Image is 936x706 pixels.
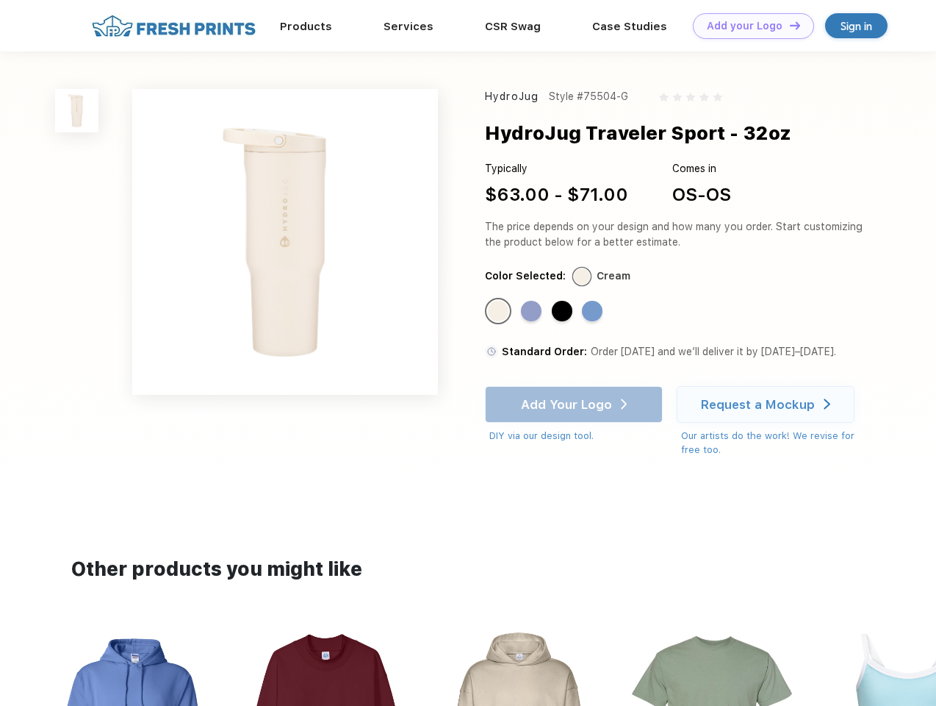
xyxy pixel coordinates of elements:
[552,301,572,321] div: Black
[591,346,836,357] span: Order [DATE] and we’ll deliver it by [DATE]–[DATE].
[485,161,628,176] div: Typically
[790,21,800,29] img: DT
[485,219,868,250] div: The price depends on your design and how many you order. Start customizing the product below for ...
[699,93,708,101] img: gray_star.svg
[485,345,498,358] img: standard order
[488,301,508,321] div: Cream
[673,93,682,101] img: gray_star.svg
[55,89,98,132] img: func=resize&h=100
[701,397,815,412] div: Request a Mockup
[659,93,668,101] img: gray_star.svg
[582,301,602,321] div: Light Blue
[71,555,864,584] div: Other products you might like
[489,429,663,443] div: DIY via our design tool.
[824,399,830,410] img: white arrow
[521,301,541,321] div: Peri
[672,161,731,176] div: Comes in
[502,346,587,357] span: Standard Order:
[597,268,630,284] div: Cream
[713,93,722,101] img: gray_star.svg
[672,182,731,208] div: OS-OS
[840,18,872,35] div: Sign in
[132,89,438,395] img: func=resize&h=640
[549,89,628,104] div: Style #75504-G
[681,429,868,457] div: Our artists do the work! We revise for free too.
[485,268,566,284] div: Color Selected:
[825,13,888,38] a: Sign in
[485,182,628,208] div: $63.00 - $71.00
[280,20,332,33] a: Products
[485,89,539,104] div: HydroJug
[686,93,695,101] img: gray_star.svg
[485,119,791,147] div: HydroJug Traveler Sport - 32oz
[707,20,782,32] div: Add your Logo
[87,13,260,39] img: fo%20logo%202.webp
